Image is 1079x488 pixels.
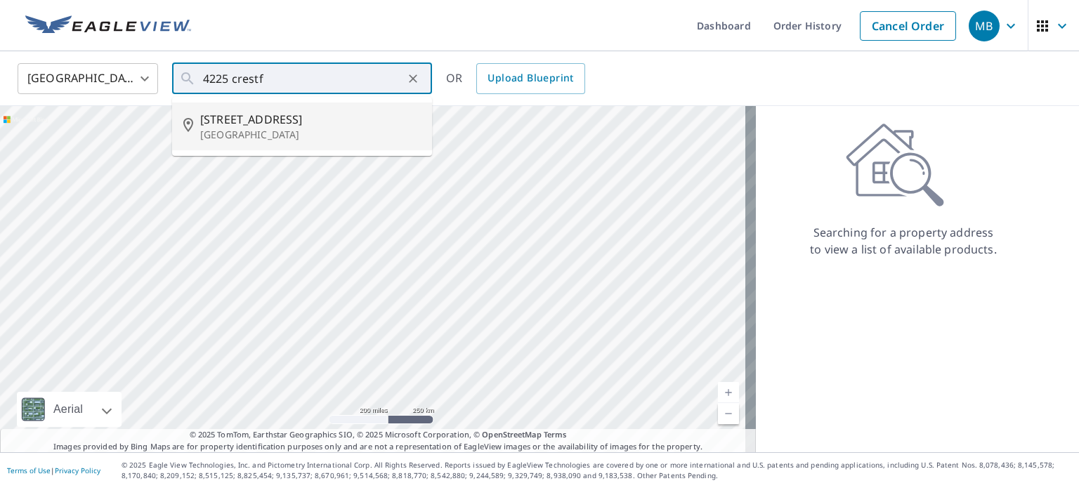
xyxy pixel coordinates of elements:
[55,466,100,475] a: Privacy Policy
[860,11,956,41] a: Cancel Order
[203,59,403,98] input: Search by address or latitude-longitude
[476,63,584,94] a: Upload Blueprint
[25,15,191,37] img: EV Logo
[200,111,421,128] span: [STREET_ADDRESS]
[718,382,739,403] a: Current Level 5, Zoom In
[17,392,122,427] div: Aerial
[200,128,421,142] p: [GEOGRAPHIC_DATA]
[18,59,158,98] div: [GEOGRAPHIC_DATA]
[809,224,998,258] p: Searching for a property address to view a list of available products.
[544,429,567,440] a: Terms
[122,460,1072,481] p: © 2025 Eagle View Technologies, Inc. and Pictometry International Corp. All Rights Reserved. Repo...
[488,70,573,87] span: Upload Blueprint
[49,392,87,427] div: Aerial
[969,11,1000,41] div: MB
[403,69,423,88] button: Clear
[190,429,567,441] span: © 2025 TomTom, Earthstar Geographics SIO, © 2025 Microsoft Corporation, ©
[718,403,739,424] a: Current Level 5, Zoom Out
[7,466,51,475] a: Terms of Use
[7,466,100,475] p: |
[482,429,541,440] a: OpenStreetMap
[446,63,585,94] div: OR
